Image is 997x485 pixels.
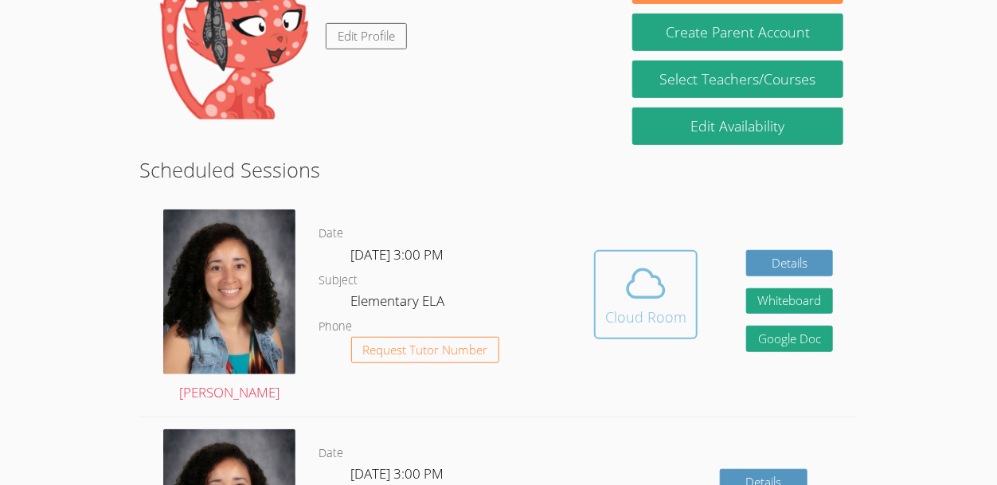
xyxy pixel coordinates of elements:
[594,250,698,339] button: Cloud Room
[746,326,834,352] a: Google Doc
[319,317,353,337] dt: Phone
[319,444,344,463] dt: Date
[362,344,487,356] span: Request Tutor Number
[139,154,857,185] h2: Scheduled Sessions
[605,306,686,328] div: Cloud Room
[326,23,407,49] a: Edit Profile
[351,245,444,264] span: [DATE] 3:00 PM
[632,61,843,98] a: Select Teachers/Courses
[351,290,448,317] dd: Elementary ELA
[163,209,295,374] img: avatar.png
[746,288,834,315] button: Whiteboard
[351,337,500,363] button: Request Tutor Number
[746,250,834,276] a: Details
[319,224,344,244] dt: Date
[632,108,843,145] a: Edit Availability
[351,464,444,483] span: [DATE] 3:00 PM
[319,271,358,291] dt: Subject
[163,209,295,404] a: [PERSON_NAME]
[632,14,843,51] button: Create Parent Account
